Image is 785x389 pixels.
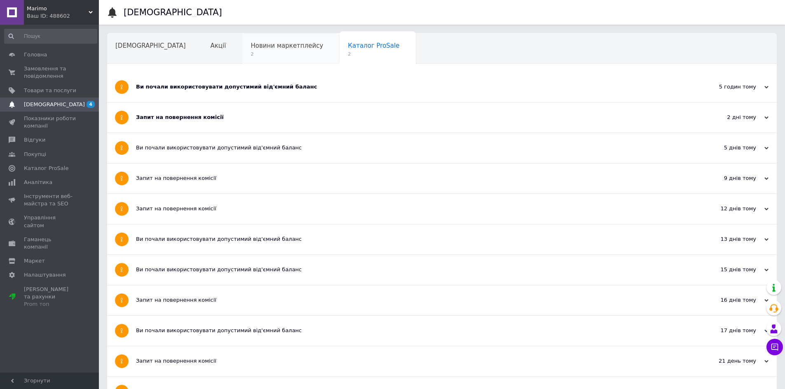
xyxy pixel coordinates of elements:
[686,144,769,151] div: 5 днів тому
[124,7,222,17] h1: [DEMOGRAPHIC_DATA]
[348,51,399,57] span: 2
[686,175,769,182] div: 9 днів тому
[24,236,76,251] span: Гаманець компанії
[24,286,76,308] span: [PERSON_NAME] та рахунки
[686,114,769,121] div: 2 дні тому
[686,205,769,212] div: 12 днів тому
[24,214,76,229] span: Управління сайтом
[136,235,686,243] div: Ви почали використовувати допустимий від'ємний баланс
[24,179,52,186] span: Аналітика
[251,51,323,57] span: 2
[136,114,686,121] div: Запит на повернення комісії
[24,257,45,265] span: Маркет
[136,144,686,151] div: Ви почали використовувати допустимий від'ємний баланс
[686,357,769,365] div: 21 день тому
[24,87,76,94] span: Товари та послуги
[136,296,686,304] div: Запит на повернення комісії
[686,296,769,304] div: 16 днів тому
[24,151,46,158] span: Покупці
[686,235,769,243] div: 13 днів тому
[24,101,85,108] span: [DEMOGRAPHIC_DATA]
[348,42,399,49] span: Каталог ProSale
[686,266,769,273] div: 15 днів тому
[24,165,68,172] span: Каталог ProSale
[211,42,226,49] span: Акції
[24,115,76,130] span: Показники роботи компанії
[766,339,783,355] button: Чат з покупцем
[24,193,76,207] span: Інструменти веб-майстра та SEO
[24,65,76,80] span: Замовлення та повідомлення
[686,83,769,91] div: 5 годин тому
[136,327,686,334] div: Ви почали використовувати допустимий від'ємний баланс
[24,300,76,308] div: Prom топ
[24,136,45,144] span: Відгуки
[24,51,47,58] span: Головна
[136,266,686,273] div: Ви почали використовувати допустимий від'ємний баланс
[24,271,66,279] span: Налаштування
[136,175,686,182] div: Запит на повернення комісії
[27,5,89,12] span: Marimo
[136,205,686,212] div: Запит на повернення комісії
[251,42,323,49] span: Новини маркетплейсу
[136,357,686,365] div: Запит на повернення комісії
[4,29,97,44] input: Пошук
[27,12,99,20] div: Ваш ID: 488602
[686,327,769,334] div: 17 днів тому
[87,101,95,108] span: 4
[136,83,686,91] div: Ви почали використовувати допустимий від'ємний баланс
[115,42,186,49] span: [DEMOGRAPHIC_DATA]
